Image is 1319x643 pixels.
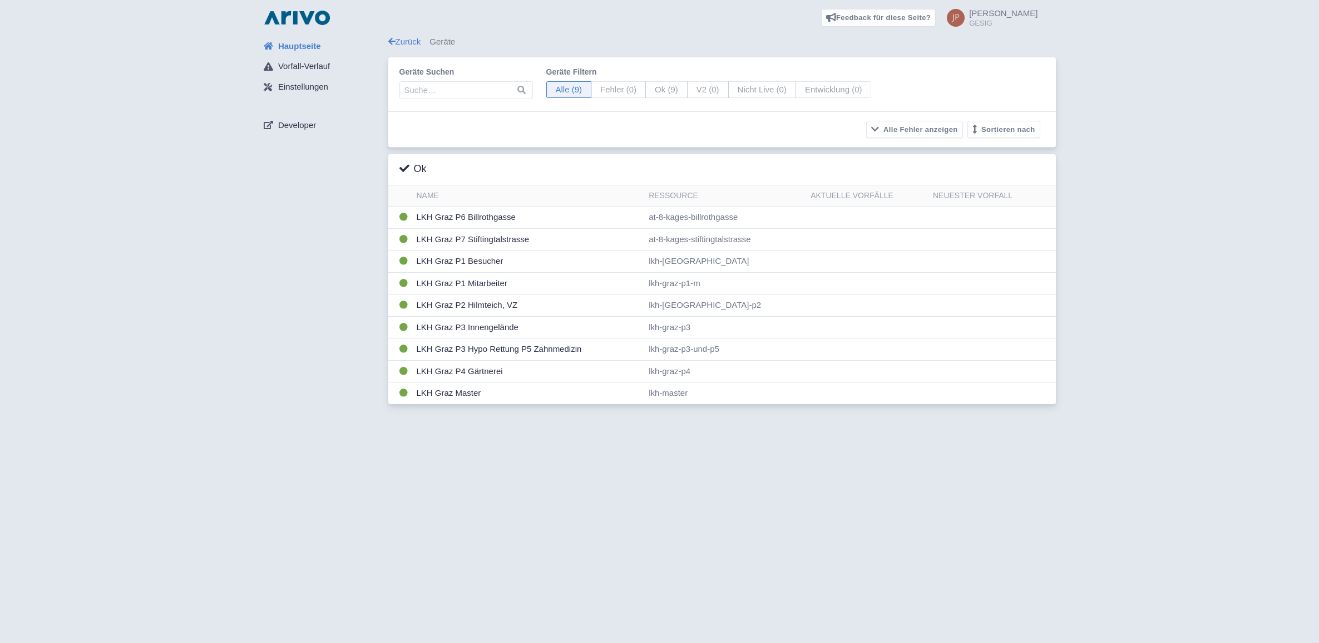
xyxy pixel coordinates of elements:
td: at-8-kages-billrothgasse [644,207,806,229]
button: Sortieren nach [967,121,1040,138]
td: lkh-[GEOGRAPHIC_DATA] [644,251,806,273]
span: Hauptseite [278,40,321,53]
td: LKH Graz P7 Stiftingtalstrasse [412,228,645,251]
td: lkh-graz-p3-und-p5 [644,338,806,361]
td: lkh-master [644,382,806,404]
th: Aktuelle Vorfälle [806,185,928,207]
th: Name [412,185,645,207]
a: Vorfall-Verlauf [255,56,388,77]
span: Alle (9) [546,81,592,99]
span: Nicht Live (0) [728,81,796,99]
h3: Ok [399,163,427,175]
button: Alle Fehler anzeigen [866,121,963,138]
span: Vorfall-Verlauf [278,60,330,73]
a: Einstellungen [255,77,388,98]
td: lkh-[GEOGRAPHIC_DATA]-p2 [644,294,806,317]
td: lkh-graz-p3 [644,316,806,338]
label: Geräte suchen [399,66,533,78]
span: [PERSON_NAME] [969,8,1038,18]
td: LKH Graz P3 Hypo Rettung P5 Zahnmedizin [412,338,645,361]
label: Geräte filtern [546,66,872,78]
a: Zurück [388,37,421,46]
a: Hauptseite [255,36,388,57]
a: [PERSON_NAME] GESIG [940,9,1038,27]
img: logo [261,9,333,27]
td: LKH Graz Master [412,382,645,404]
span: Ok (9) [645,81,688,99]
span: Developer [278,119,316,132]
td: LKH Graz P1 Mitarbeiter [412,272,645,294]
input: Suche… [399,81,533,99]
td: LKH Graz P4 Gärtnerei [412,360,645,382]
span: Einstellungen [278,81,328,94]
th: Ressource [644,185,806,207]
td: LKH Graz P2 Hilmteich, VZ [412,294,645,317]
div: Geräte [388,36,1056,48]
span: V2 (0) [687,81,729,99]
a: Developer [255,115,388,136]
td: LKH Graz P3 Innengelände [412,316,645,338]
th: Neuester Vorfall [928,185,1056,207]
td: lkh-graz-p4 [644,360,806,382]
small: GESIG [969,19,1038,27]
span: Entwicklung (0) [796,81,872,99]
td: at-8-kages-stiftingtalstrasse [644,228,806,251]
a: Feedback für diese Seite? [821,9,936,27]
td: lkh-graz-p1-m [644,272,806,294]
span: Fehler (0) [591,81,646,99]
td: LKH Graz P1 Besucher [412,251,645,273]
td: LKH Graz P6 Billrothgasse [412,207,645,229]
